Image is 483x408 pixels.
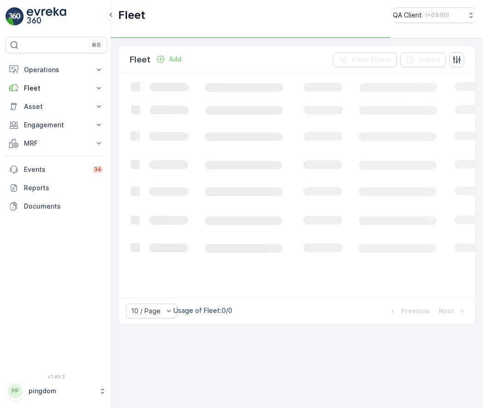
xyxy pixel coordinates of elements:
[419,55,440,64] p: Export
[393,11,422,20] p: QA Client
[6,134,107,153] button: MRF
[6,7,24,26] img: logo
[8,384,23,398] div: PP
[6,374,107,380] span: v 1.49.3
[6,160,107,179] a: Events34
[393,7,476,23] button: QA Client(+03:00)
[94,166,102,173] p: 34
[6,97,107,116] button: Asset
[173,306,232,315] p: Usage of Fleet : 0/0
[152,54,185,65] button: Add
[6,381,107,401] button: PPpingdom
[333,52,397,67] button: Clear Filters
[24,84,89,93] p: Fleet
[24,102,89,111] p: Asset
[6,197,107,215] a: Documents
[29,386,94,396] p: pingdom
[401,306,430,316] p: Previous
[24,165,86,174] p: Events
[24,65,89,74] p: Operations
[24,139,89,148] p: MRF
[6,179,107,197] a: Reports
[439,306,454,316] p: Next
[387,306,431,317] button: Previous
[401,52,446,67] button: Export
[6,61,107,79] button: Operations
[130,53,150,66] p: Fleet
[6,79,107,97] button: Fleet
[24,183,103,193] p: Reports
[118,8,145,23] p: Fleet
[6,116,107,134] button: Engagement
[425,11,449,19] p: ( +03:00 )
[92,41,101,49] p: ⌘B
[27,7,66,26] img: logo_light-DOdMpM7g.png
[24,120,89,130] p: Engagement
[351,55,391,64] p: Clear Filters
[24,202,103,211] p: Documents
[438,306,468,317] button: Next
[169,55,182,64] p: Add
